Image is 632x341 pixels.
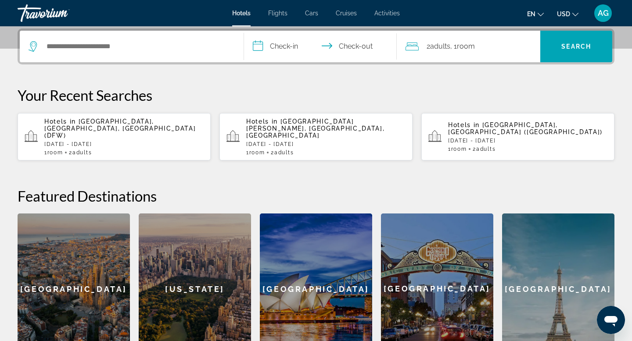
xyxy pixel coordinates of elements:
[246,118,384,139] span: [GEOGRAPHIC_DATA][PERSON_NAME], [GEOGRAPHIC_DATA], [GEOGRAPHIC_DATA]
[397,31,541,62] button: Travelers: 2 adults, 0 children
[448,121,480,128] span: Hotels in
[597,306,625,334] iframe: Button to launch messaging window
[430,42,450,50] span: Adults
[457,42,475,50] span: Room
[44,118,76,125] span: Hotels in
[448,146,467,152] span: 1
[274,149,294,156] span: Adults
[20,31,612,62] div: Search widget
[72,149,92,156] span: Adults
[527,7,544,20] button: Change language
[527,11,535,18] span: en
[18,2,105,25] a: Travorium
[18,113,211,161] button: Hotels in [GEOGRAPHIC_DATA], [GEOGRAPHIC_DATA], [GEOGRAPHIC_DATA] (DFW)[DATE] - [DATE]1Room2Adults
[374,10,400,17] a: Activities
[246,149,265,156] span: 1
[47,149,63,156] span: Room
[246,118,278,125] span: Hotels in
[540,31,612,62] button: Search
[450,40,475,53] span: , 1
[557,11,570,18] span: USD
[557,7,578,20] button: Change currency
[473,146,496,152] span: 2
[268,10,287,17] a: Flights
[592,4,614,22] button: User Menu
[336,10,357,17] a: Cruises
[271,149,294,156] span: 2
[44,141,204,147] p: [DATE] - [DATE]
[561,43,591,50] span: Search
[451,146,467,152] span: Room
[598,9,609,18] span: AG
[427,40,450,53] span: 2
[448,138,607,144] p: [DATE] - [DATE]
[246,141,406,147] p: [DATE] - [DATE]
[18,86,614,104] p: Your Recent Searches
[44,149,63,156] span: 1
[232,10,251,17] a: Hotels
[244,31,397,62] button: Select check in and out date
[46,40,230,53] input: Search hotel destination
[219,113,413,161] button: Hotels in [GEOGRAPHIC_DATA][PERSON_NAME], [GEOGRAPHIC_DATA], [GEOGRAPHIC_DATA][DATE] - [DATE]1Roo...
[18,187,614,205] h2: Featured Destinations
[476,146,496,152] span: Adults
[421,113,614,161] button: Hotels in [GEOGRAPHIC_DATA], [GEOGRAPHIC_DATA] ([GEOGRAPHIC_DATA])[DATE] - [DATE]1Room2Adults
[69,149,92,156] span: 2
[448,121,603,135] span: [GEOGRAPHIC_DATA], [GEOGRAPHIC_DATA] ([GEOGRAPHIC_DATA])
[44,118,196,139] span: [GEOGRAPHIC_DATA], [GEOGRAPHIC_DATA], [GEOGRAPHIC_DATA] (DFW)
[305,10,318,17] a: Cars
[249,149,265,156] span: Room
